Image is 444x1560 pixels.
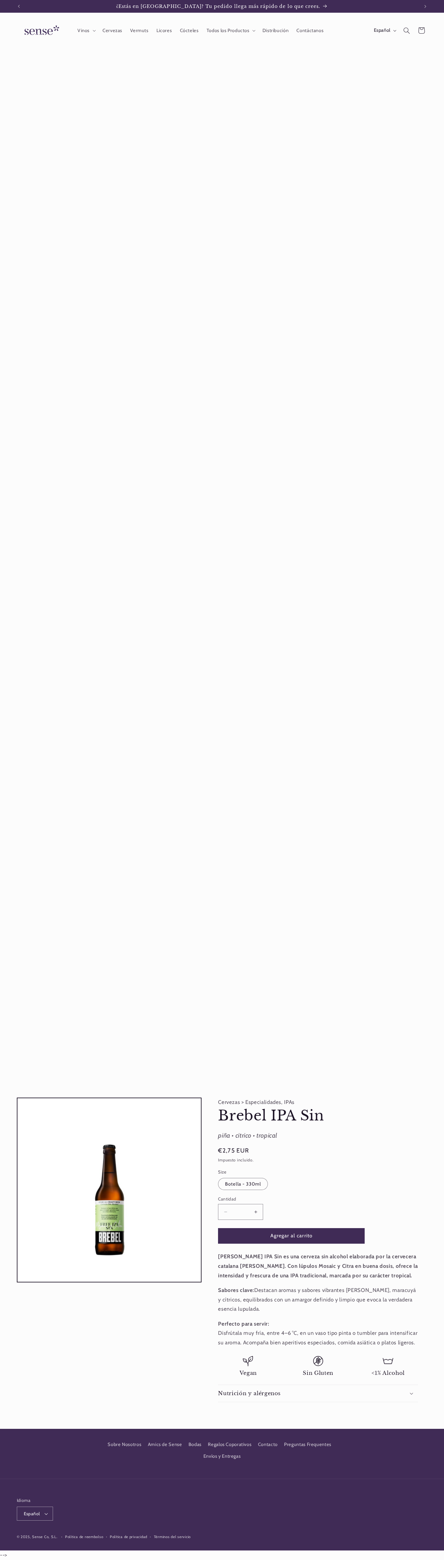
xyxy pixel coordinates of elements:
h2: Idioma [17,1497,53,1503]
span: Distribución [262,28,289,34]
small: © 2025, Sense Co, S.L. [17,1535,57,1539]
a: Bodas [189,1439,202,1450]
a: Vermuts [126,24,153,37]
a: Política de privacidad [110,1534,147,1540]
span: Destacan aromas y sabores vibrantes [PERSON_NAME], maracuyá y cítricos, equilibrados con un amarg... [218,1287,416,1312]
span: Español [24,1510,40,1517]
span: Licores [156,28,172,34]
a: Licores [152,24,176,37]
button: Agregar al carrito [218,1228,365,1244]
span: Vermuts [130,28,148,34]
label: Botella - 330ml [218,1178,268,1190]
a: Cervezas [98,24,126,37]
span: Todos los Productos [207,28,249,34]
strong: Perfecto para servir: [218,1321,269,1327]
span: Vegan [240,1370,257,1376]
a: Envíos y Entregas [203,1450,241,1462]
button: Español [370,24,399,37]
media-gallery: Visor de la galería [17,1098,202,1282]
strong: Sabores clave: [218,1287,254,1293]
h1: Brebel IPA Sin [218,1107,418,1125]
summary: Nutrición y alérgenos [218,1385,418,1402]
legend: Size [218,1169,227,1175]
a: Contáctanos [293,24,328,37]
span: €2,75 EUR [218,1146,249,1155]
label: Cantidad [218,1196,365,1202]
a: Sobre Nosotros [108,1441,141,1450]
span: Sin Gluten [303,1370,333,1376]
a: Términos del servicio [154,1534,191,1540]
span: Español [374,27,390,34]
span: Disfrútala muy fría, entre 4–6 °C, en un vaso tipo pinta o tumbler para intensificar su aroma. Ac... [218,1330,417,1346]
a: Contacto [258,1439,278,1450]
summary: Todos los Productos [202,24,258,37]
div: Impuesto incluido. [218,1157,418,1164]
span: <1% Alcohol [372,1370,405,1376]
a: Política de reembolso [65,1534,103,1540]
summary: Vinos [73,24,98,37]
h2: Nutrición y alérgenos [218,1390,281,1397]
a: Regalos Coporativos [208,1439,251,1450]
a: Cócteles [176,24,202,37]
button: Español [17,1507,53,1521]
summary: Búsqueda [399,23,414,38]
a: Preguntas Frequentes [284,1439,331,1450]
span: [PERSON_NAME] IPA Sin es una cerveza sin alcohol elaborada por la cervecera catalana [PERSON_NAME... [218,1253,418,1278]
span: ¿Estás en [GEOGRAPHIC_DATA]? Tu pedido llega más rápido de lo que crees. [116,3,321,9]
product-info: Cervezas > Especialidades, IPAs [218,1098,418,1402]
img: Sense [17,22,64,40]
a: Distribución [258,24,293,37]
span: Cócteles [180,28,199,34]
span: Vinos [77,28,89,34]
span: Cervezas [103,28,122,34]
a: Amics de Sense [148,1439,182,1450]
div: piña • citrico • tropical [218,1130,418,1141]
a: Sense [14,19,67,42]
span: Contáctanos [296,28,323,34]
